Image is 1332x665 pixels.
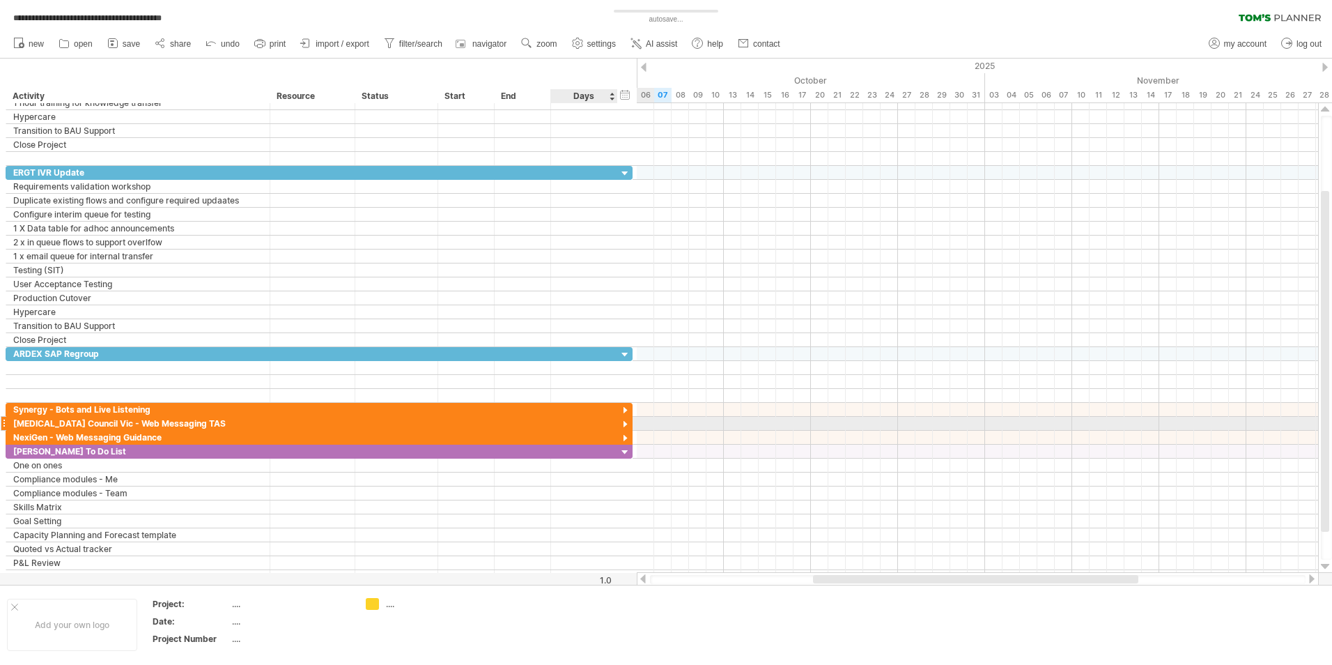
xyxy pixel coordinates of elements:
[13,291,263,305] div: Production Cutover
[584,73,985,88] div: October 2025
[568,35,620,53] a: settings
[776,88,793,102] div: Thursday, 16 October 2025
[13,124,263,137] div: Transition to BAU Support
[221,39,240,49] span: undo
[55,35,97,53] a: open
[380,35,447,53] a: filter/search
[706,88,724,102] div: Friday, 10 October 2025
[13,542,263,556] div: Quoted vs Actual tracker
[501,89,543,103] div: End
[552,575,612,586] div: 1.0
[454,35,511,53] a: navigator
[13,250,263,263] div: 1 x email queue for internal transfer
[13,222,263,235] div: 1 X Data table for adhoc announcements
[646,39,677,49] span: AI assist
[13,305,263,319] div: Hypercare
[297,35,373,53] a: import / export
[1229,88,1246,102] div: Friday, 21 November 2025
[707,39,723,49] span: help
[811,88,828,102] div: Monday, 20 October 2025
[1211,88,1229,102] div: Thursday, 20 November 2025
[399,39,442,49] span: filter/search
[881,88,898,102] div: Friday, 24 October 2025
[863,88,881,102] div: Thursday, 23 October 2025
[933,88,950,102] div: Wednesday, 29 October 2025
[627,35,681,53] a: AI assist
[898,88,915,102] div: Monday, 27 October 2025
[251,35,290,53] a: print
[13,347,263,360] div: ARDEX SAP Regroup
[13,319,263,332] div: Transition to BAU Support
[270,39,286,49] span: print
[1037,88,1055,102] div: Thursday, 6 November 2025
[153,633,229,645] div: Project Number
[13,403,263,416] div: Synergy - Bots and Live Listening
[13,110,263,123] div: Hypercare
[13,500,263,514] div: Skills Matrix
[915,88,933,102] div: Tuesday, 28 October 2025
[1177,88,1194,102] div: Tuesday, 18 November 2025
[589,14,743,25] div: autosave...
[13,473,263,486] div: Compliance modules - Me
[13,208,263,221] div: Configure interim queue for testing
[1281,88,1299,102] div: Wednesday, 26 November 2025
[759,88,776,102] div: Wednesday, 15 October 2025
[1159,88,1177,102] div: Monday, 17 November 2025
[13,445,263,458] div: [PERSON_NAME] To Do List
[232,598,349,610] div: ....
[13,138,263,151] div: Close Project
[1224,39,1267,49] span: my account
[232,616,349,627] div: ....
[13,236,263,249] div: 2 x in queue flows to support overlfow
[1107,88,1124,102] div: Wednesday, 12 November 2025
[1194,88,1211,102] div: Wednesday, 19 November 2025
[13,528,263,542] div: Capacity Planning and Forecast template
[1299,88,1316,102] div: Thursday, 27 November 2025
[386,598,462,610] div: ....
[689,88,706,102] div: Thursday, 9 October 2025
[362,89,430,103] div: Status
[1055,88,1072,102] div: Friday, 7 November 2025
[232,633,349,645] div: ....
[13,417,263,430] div: [MEDICAL_DATA] Council Vic - Web Messaging TAS
[688,35,727,53] a: help
[672,88,689,102] div: Wednesday, 8 October 2025
[13,333,263,346] div: Close Project
[846,88,863,102] div: Wednesday, 22 October 2025
[985,88,1002,102] div: Monday, 3 November 2025
[202,35,244,53] a: undo
[741,88,759,102] div: Tuesday, 14 October 2025
[724,88,741,102] div: Monday, 13 October 2025
[13,487,263,500] div: Compliance modules - Team
[13,180,263,193] div: Requirements validation workshop
[734,35,784,53] a: contact
[1296,39,1322,49] span: log out
[277,89,347,103] div: Resource
[1124,88,1142,102] div: Thursday, 13 November 2025
[1205,35,1271,53] a: my account
[1246,88,1264,102] div: Monday, 24 November 2025
[444,89,486,103] div: Start
[536,39,557,49] span: zoom
[13,514,263,528] div: Goal Setting
[1142,88,1159,102] div: Friday, 14 November 2025
[13,431,263,444] div: NexiGen - Web Messaging Guidance
[13,277,263,291] div: User Acceptance Testing
[13,556,263,570] div: P&L Review
[7,599,137,651] div: Add your own logo
[968,88,985,102] div: Friday, 31 October 2025
[1278,35,1326,53] a: log out
[13,89,262,103] div: Activity
[587,39,616,49] span: settings
[13,263,263,277] div: Testing (SIT)
[472,39,506,49] span: navigator
[793,88,811,102] div: Friday, 17 October 2025
[828,88,846,102] div: Tuesday, 21 October 2025
[518,35,561,53] a: zoom
[1090,88,1107,102] div: Tuesday, 11 November 2025
[753,39,780,49] span: contact
[170,39,191,49] span: share
[104,35,144,53] a: save
[13,459,263,472] div: One on ones
[1072,88,1090,102] div: Monday, 10 November 2025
